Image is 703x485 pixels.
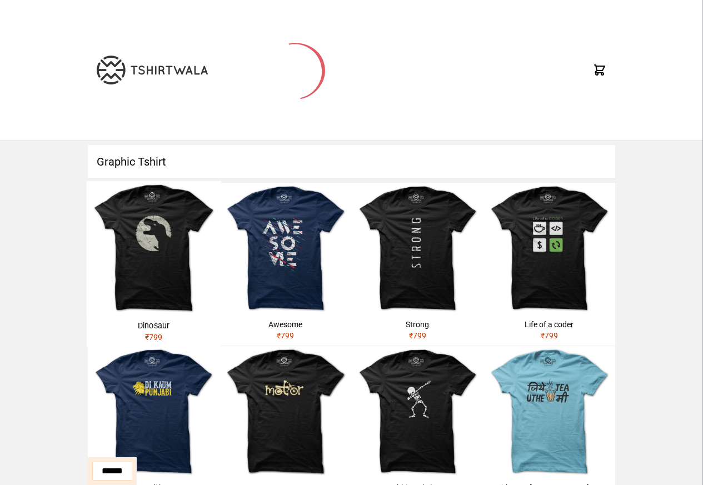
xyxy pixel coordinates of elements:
[220,346,351,478] img: motor.jpg
[409,331,426,340] span: ₹ 799
[356,319,479,330] div: Strong
[352,346,483,478] img: skeleton-dabbing.jpg
[483,183,615,314] img: life-of-a-coder.jpg
[145,332,163,341] span: ₹ 799
[224,319,347,330] div: Awesome
[87,181,221,316] img: dinosaur.jpg
[88,145,615,178] h1: Graphic Tshirt
[541,331,558,340] span: ₹ 799
[97,56,208,84] img: TW-LOGO-400-104.png
[220,183,351,314] img: awesome.jpg
[352,183,483,346] a: Strong₹799
[488,319,611,330] div: Life of a coder
[88,346,220,478] img: shera-di-kaum-punjabi-1.jpg
[87,181,221,347] a: Dinosaur₹799
[277,331,294,340] span: ₹ 799
[91,320,217,331] div: Dinosaur
[483,346,615,478] img: jithe-tea-uthe-me.jpg
[220,183,351,346] a: Awesome₹799
[352,183,483,314] img: strong.jpg
[483,183,615,346] a: Life of a coder₹799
